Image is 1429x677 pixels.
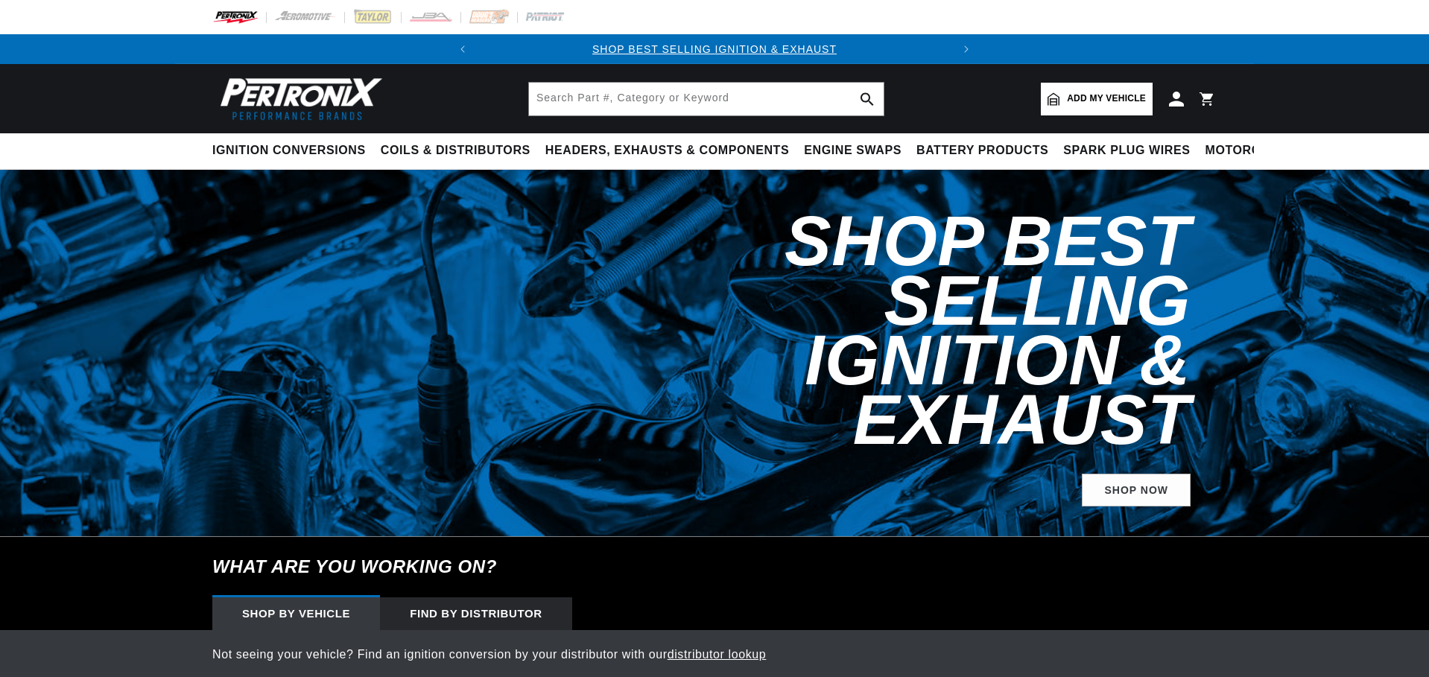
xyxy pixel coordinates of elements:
span: Headers, Exhausts & Components [545,143,789,159]
summary: Ignition Conversions [212,133,373,168]
div: Shop by vehicle [212,597,380,630]
span: Battery Products [916,143,1048,159]
button: search button [851,83,884,115]
summary: Spark Plug Wires [1056,133,1197,168]
span: Coils & Distributors [381,143,530,159]
span: Motorcycle [1205,143,1294,159]
span: Add my vehicle [1067,92,1146,106]
span: Engine Swaps [804,143,902,159]
h2: Shop Best Selling Ignition & Exhaust [554,212,1191,450]
h6: What are you working on? [175,537,1254,597]
a: distributor lookup [668,648,767,661]
a: Add my vehicle [1041,83,1153,115]
summary: Battery Products [909,133,1056,168]
span: Spark Plug Wires [1063,143,1190,159]
button: Translation missing: en.sections.announcements.previous_announcement [448,34,478,64]
a: SHOP NOW [1082,474,1191,507]
span: Ignition Conversions [212,143,366,159]
div: Find by Distributor [380,597,572,630]
slideshow-component: Translation missing: en.sections.announcements.announcement_bar [175,34,1254,64]
p: Not seeing your vehicle? Find an ignition conversion by your distributor with our [212,645,1217,664]
a: SHOP BEST SELLING IGNITION & EXHAUST [592,43,837,55]
summary: Headers, Exhausts & Components [538,133,796,168]
summary: Engine Swaps [796,133,909,168]
summary: Coils & Distributors [373,133,538,168]
div: Announcement [478,41,951,57]
button: Translation missing: en.sections.announcements.next_announcement [951,34,981,64]
input: Search Part #, Category or Keyword [529,83,884,115]
div: 1 of 2 [478,41,951,57]
summary: Motorcycle [1198,133,1302,168]
img: Pertronix [212,73,384,124]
